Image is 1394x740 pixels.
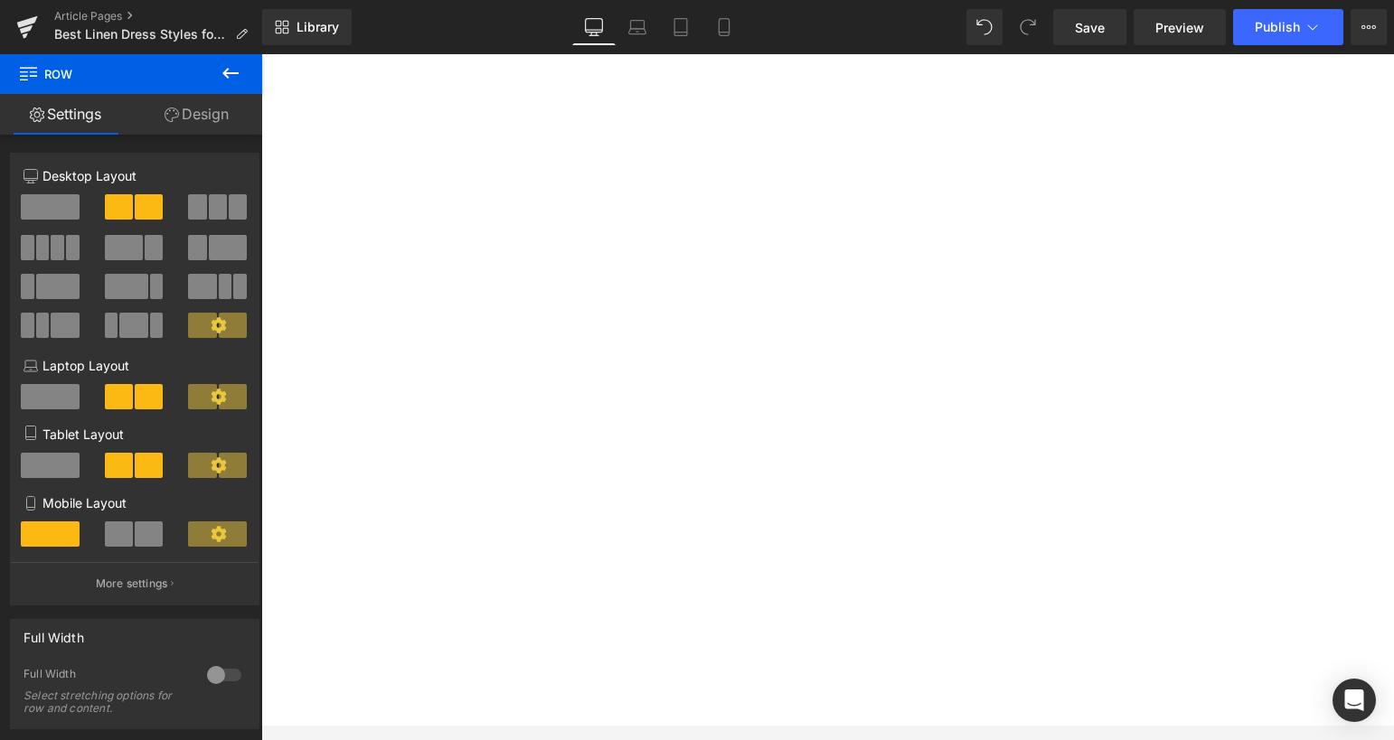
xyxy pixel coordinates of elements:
[659,9,702,45] a: Tablet
[1351,9,1387,45] button: More
[1075,18,1105,37] span: Save
[54,27,228,42] span: Best Linen Dress Styles for Summer
[966,9,1003,45] button: Undo
[297,19,339,35] span: Library
[1155,18,1204,37] span: Preview
[262,9,352,45] a: New Library
[11,562,259,604] button: More settings
[24,425,246,444] p: Tablet Layout
[18,54,199,94] span: Row
[54,9,262,23] a: Article Pages
[616,9,659,45] a: Laptop
[1255,20,1300,34] span: Publish
[96,576,168,592] p: More settings
[702,9,746,45] a: Mobile
[24,166,246,185] p: Desktop Layout
[1233,9,1343,45] button: Publish
[24,620,84,645] div: Full Width
[1333,679,1376,722] div: Open Intercom Messenger
[131,94,262,135] a: Design
[24,689,186,715] div: Select stretching options for row and content.
[24,493,246,512] p: Mobile Layout
[1134,9,1226,45] a: Preview
[1010,9,1046,45] button: Redo
[572,9,616,45] a: Desktop
[24,667,189,686] div: Full Width
[24,356,246,375] p: Laptop Layout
